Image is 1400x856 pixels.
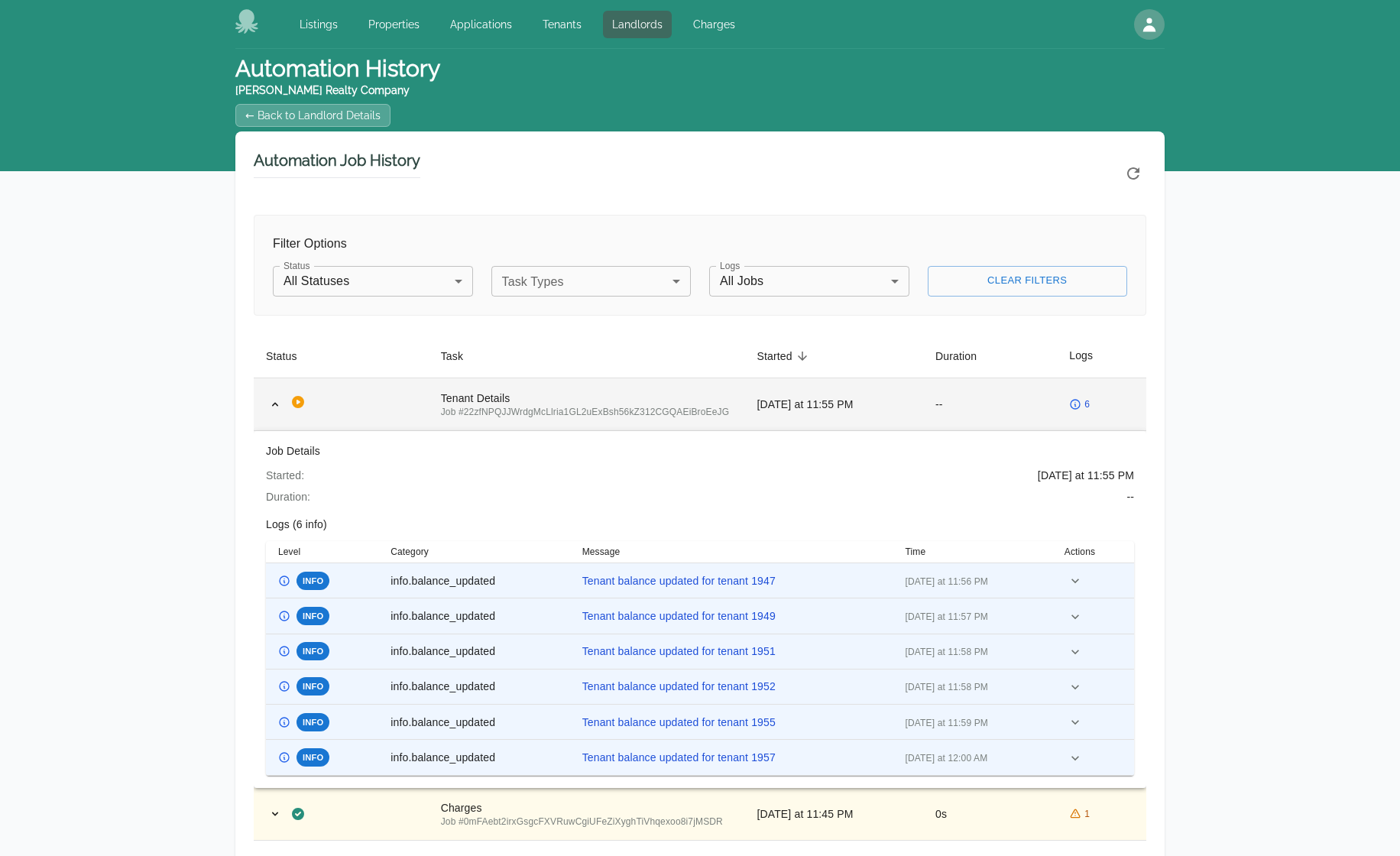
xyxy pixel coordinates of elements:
[923,788,1057,841] td: 0s
[582,716,776,728] span: Tenant balance updated for tenant 1955
[906,753,988,764] span: [DATE] at 12:00 AM
[923,378,1057,430] td: --
[582,610,776,622] span: Tenant balance updated for tenant 1949
[709,266,909,297] div: All Jobs
[757,347,812,365] span: Started
[391,610,495,622] span: info.balance_updated
[441,800,733,815] div: Charges
[684,11,744,38] a: Charges
[1057,334,1146,378] th: Logs
[582,751,776,764] span: Tenant balance updated for tenant 1957
[720,259,740,272] label: Logs
[235,83,440,98] div: [PERSON_NAME] Realty Company
[290,11,347,38] a: Listings
[391,716,495,728] span: info.balance_updated
[297,748,329,767] div: Type: info.balance_updated, Level: info
[266,541,378,563] th: Level
[297,716,329,728] span: INFO
[266,443,1134,459] h4: Job Details
[266,517,1134,532] h4: Logs (6 info)
[391,645,495,657] span: info.balance_updated
[235,55,440,83] div: Automation History
[254,150,420,178] h3: Automation Job History
[273,266,473,297] div: All Statuses
[273,234,1127,254] h6: Filter Options
[359,11,429,38] a: Properties
[441,406,733,418] div: Job # 22zfNPQJJWrdgMcLlria1GL2uExBsh56kZ312CGQAEiBroEeJG
[297,677,329,695] div: Type: info.balance_updated, Level: info
[1120,160,1146,186] button: Refresh automation history
[744,788,923,841] td: [DATE] at 11:45 PM
[935,347,997,365] span: Duration
[297,645,329,657] span: INFO
[391,575,495,587] span: info.balance_updated
[582,575,776,587] span: Tenant balance updated for tenant 1947
[582,645,776,657] span: Tenant balance updated for tenant 1951
[441,11,521,38] a: Applications
[1052,541,1134,563] th: Actions
[297,713,329,731] div: Type: info.balance_updated, Level: info
[582,680,776,692] span: Tenant balance updated for tenant 1952
[297,751,329,764] span: INFO
[266,468,304,483] dt: Started:
[235,104,391,127] a: ← Back to Landlord Details
[266,489,310,504] dt: Duration:
[391,751,495,764] span: info.balance_updated
[1069,808,1090,820] div: 1 warning
[906,647,989,657] span: [DATE] at 11:58 PM
[297,642,329,660] div: Type: info.balance_updated, Level: info
[1038,468,1134,483] dd: [DATE] at 11:55 PM
[893,541,1052,563] th: Time
[906,718,989,728] span: [DATE] at 11:59 PM
[297,607,329,625] div: Type: info.balance_updated, Level: info
[533,11,591,38] a: Tenants
[928,266,1128,297] button: Clear Filters
[1126,489,1134,504] dd: --
[906,576,989,587] span: [DATE] at 11:56 PM
[603,11,672,38] a: Landlords
[284,259,310,272] label: Status
[290,806,306,822] div: success
[1084,808,1090,820] span: 1
[441,347,483,365] span: Task
[290,394,306,413] div: running
[297,572,329,590] div: Type: info.balance_updated, Level: info
[744,378,923,430] td: [DATE] at 11:55 PM
[266,347,317,365] span: Status
[378,541,569,563] th: Category
[570,541,893,563] th: Message
[906,682,989,692] span: [DATE] at 11:58 PM
[906,611,989,622] span: [DATE] at 11:57 PM
[1069,398,1090,410] div: 6 info logs
[1084,398,1090,410] span: 6
[297,680,329,692] span: INFO
[391,680,495,692] span: info.balance_updated
[441,391,733,406] div: Tenant Details
[441,815,733,828] div: Job # 0mFAebt2irxGsgcFXVRuwCgiUFeZiXyghTiVhqexoo8i7jMSDR
[297,610,329,622] span: INFO
[297,575,329,587] span: INFO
